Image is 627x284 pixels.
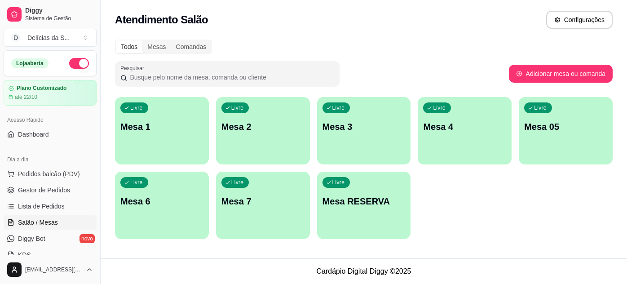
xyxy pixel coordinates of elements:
[4,80,97,106] a: Plano Customizadoaté 22/10
[4,259,97,280] button: [EMAIL_ADDRESS][DOMAIN_NAME]
[534,104,547,111] p: Livre
[332,179,345,186] p: Livre
[433,104,446,111] p: Livre
[120,195,203,208] p: Mesa 6
[4,248,97,262] a: KDS
[18,186,70,195] span: Gestor de Pedidos
[25,15,93,22] span: Sistema de Gestão
[101,258,627,284] footer: Cardápio Digital Diggy © 2025
[142,40,171,53] div: Mesas
[317,97,411,164] button: LivreMesa 3
[15,93,37,101] article: até 22/10
[4,152,97,167] div: Dia a dia
[4,4,97,25] a: DiggySistema de Gestão
[130,104,143,111] p: Livre
[216,97,310,164] button: LivreMesa 2
[4,183,97,197] a: Gestor de Pedidos
[18,250,31,259] span: KDS
[423,120,506,133] p: Mesa 4
[332,104,345,111] p: Livre
[18,202,65,211] span: Lista de Pedidos
[4,199,97,213] a: Lista de Pedidos
[25,266,82,273] span: [EMAIL_ADDRESS][DOMAIN_NAME]
[18,169,80,178] span: Pedidos balcão (PDV)
[120,120,203,133] p: Mesa 1
[4,127,97,142] a: Dashboard
[509,65,613,83] button: Adicionar mesa ou comanda
[17,85,66,92] article: Plano Customizado
[4,167,97,181] button: Pedidos balcão (PDV)
[4,29,97,47] button: Select a team
[546,11,613,29] button: Configurações
[221,195,305,208] p: Mesa 7
[18,218,58,227] span: Salão / Mesas
[216,172,310,239] button: LivreMesa 7
[231,179,244,186] p: Livre
[115,172,209,239] button: LivreMesa 6
[18,234,45,243] span: Diggy Bot
[4,231,97,246] a: Diggy Botnovo
[4,113,97,127] div: Acesso Rápido
[418,97,512,164] button: LivreMesa 4
[69,58,89,69] button: Alterar Status
[519,97,613,164] button: LivreMesa 05
[27,33,70,42] div: Delícias da S ...
[127,73,334,82] input: Pesquisar
[115,97,209,164] button: LivreMesa 1
[11,58,49,68] div: Loja aberta
[4,215,97,230] a: Salão / Mesas
[317,172,411,239] button: LivreMesa RESERVA
[18,130,49,139] span: Dashboard
[130,179,143,186] p: Livre
[171,40,212,53] div: Comandas
[322,120,406,133] p: Mesa 3
[25,7,93,15] span: Diggy
[524,120,607,133] p: Mesa 05
[221,120,305,133] p: Mesa 2
[120,64,147,72] label: Pesquisar
[231,104,244,111] p: Livre
[115,13,208,27] h2: Atendimento Salão
[11,33,20,42] span: D
[116,40,142,53] div: Todos
[322,195,406,208] p: Mesa RESERVA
